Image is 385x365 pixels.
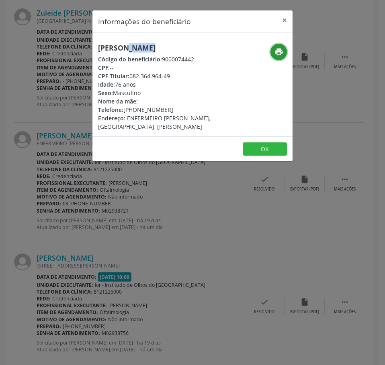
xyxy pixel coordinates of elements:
[98,64,110,71] span: CPF:
[98,63,220,72] div: --
[270,44,287,60] button: print
[98,55,220,63] div: 9000074442
[276,10,293,30] button: Close
[98,72,129,80] span: CPF Titular:
[98,72,220,80] div: 082.364.964-49
[274,47,283,56] i: print
[98,97,220,105] div: --
[98,89,113,97] span: Sexo:
[98,114,210,130] span: ENFERMEIRO [PERSON_NAME], [GEOGRAPHIC_DATA], [PERSON_NAME]
[98,97,138,105] span: Nome da mãe:
[98,55,162,63] span: Código do beneficiário:
[98,106,123,114] span: Telefone:
[243,142,287,156] button: OK
[98,80,220,89] div: 76 anos
[98,81,115,88] span: Idade:
[98,44,220,52] h5: [PERSON_NAME]
[98,105,220,114] div: [PHONE_NUMBER]
[98,114,125,122] span: Endereço:
[98,89,220,97] div: Masculino
[98,16,191,26] h5: Informações do beneficiário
